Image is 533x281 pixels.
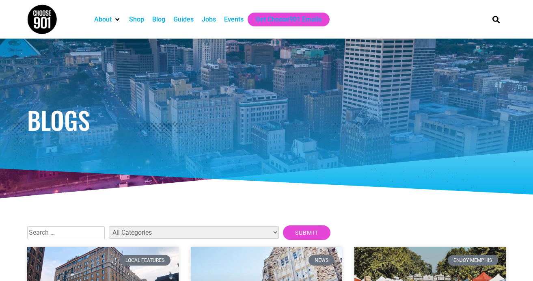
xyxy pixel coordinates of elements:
a: Blog [152,15,165,24]
input: Search … [27,226,105,239]
div: News [309,255,334,266]
input: Submit [283,225,331,240]
a: About [94,15,112,24]
a: Events [224,15,244,24]
div: Enjoy Memphis [448,255,498,266]
nav: Main nav [90,13,478,26]
div: Local Features [120,255,170,266]
a: Jobs [202,15,216,24]
h1: Blogs [27,108,506,132]
a: Shop [129,15,144,24]
a: Guides [173,15,194,24]
a: Get Choose901 Emails [256,15,322,24]
div: About [90,13,125,26]
div: Search [489,13,503,26]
